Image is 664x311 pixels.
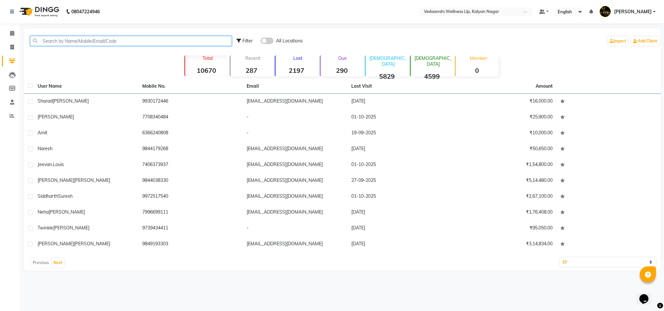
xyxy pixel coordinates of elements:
td: - [243,110,347,126]
span: All Locations [276,38,303,44]
span: Twinkle [38,225,53,231]
td: [EMAIL_ADDRESS][DOMAIN_NAME] [243,173,347,189]
p: Lost [278,55,318,61]
span: [PERSON_NAME] [38,241,74,247]
td: 9844038330 [138,173,243,189]
strong: 2197 [275,66,318,74]
span: [PERSON_NAME] [53,225,89,231]
td: 6366240808 [138,126,243,141]
span: Filter [242,38,253,44]
td: [DATE] [347,237,452,252]
th: User Name [34,79,138,94]
td: - [243,221,347,237]
p: [DEMOGRAPHIC_DATA] [413,55,453,67]
td: ₹10,000.00 [452,126,556,141]
p: [DEMOGRAPHIC_DATA] [368,55,408,67]
strong: 290 [320,66,363,74]
td: [EMAIL_ADDRESS][DOMAIN_NAME] [243,94,347,110]
span: [PERSON_NAME] [74,241,110,247]
td: 9849193303 [138,237,243,252]
strong: 5829 [366,72,408,80]
td: [DATE] [347,94,452,110]
td: 01-10-2025 [347,189,452,205]
td: 01-10-2025 [347,157,452,173]
td: [DATE] [347,141,452,157]
td: ₹1,54,800.00 [452,157,556,173]
span: .louis [52,161,64,167]
input: Search by Name/Mobile/Email/Code [30,36,232,46]
strong: 287 [230,66,273,74]
img: Ashik [600,6,611,17]
td: [EMAIL_ADDRESS][DOMAIN_NAME] [243,237,347,252]
td: 01-10-2025 [347,110,452,126]
td: 7708340484 [138,110,243,126]
span: [PERSON_NAME] [52,98,89,104]
td: [EMAIL_ADDRESS][DOMAIN_NAME] [243,157,347,173]
td: ₹95,050.00 [452,221,556,237]
td: [DATE] [347,221,452,237]
span: Neha [38,209,49,215]
a: Add Client [632,37,659,46]
th: Email [243,79,347,94]
span: Sharad [38,98,52,104]
iframe: chat widget [637,285,658,305]
td: ₹3,14,834.00 [452,237,556,252]
td: [EMAIL_ADDRESS][DOMAIN_NAME] [243,205,347,221]
a: Import [608,37,628,46]
td: 9844179268 [138,141,243,157]
span: Siddharth [38,193,58,199]
p: Total [188,55,227,61]
span: Suresh [58,193,73,199]
img: logo [17,3,61,21]
td: [EMAIL_ADDRESS][DOMAIN_NAME] [243,141,347,157]
p: Member [458,55,498,61]
td: [EMAIL_ADDRESS][DOMAIN_NAME] [243,189,347,205]
span: Jeevan [38,161,52,167]
td: ₹2,67,100.00 [452,189,556,205]
td: 9972517540 [138,189,243,205]
span: [PERSON_NAME] [49,209,85,215]
td: ₹25,900.00 [452,110,556,126]
td: 9930172446 [138,94,243,110]
td: ₹1,76,408.00 [452,205,556,221]
td: 27-09-2025 [347,173,452,189]
strong: 10670 [185,66,227,74]
p: Recent [233,55,273,61]
strong: 0 [456,66,498,74]
span: [PERSON_NAME] [38,177,74,183]
span: Naresh [38,146,52,151]
button: Next [52,258,64,267]
td: ₹16,000.00 [452,94,556,110]
td: ₹5,14,480.00 [452,173,556,189]
td: - [243,126,347,141]
td: 7996699111 [138,205,243,221]
td: 7406373937 [138,157,243,173]
p: Due [322,55,363,61]
td: 19-09-2025 [347,126,452,141]
span: [PERSON_NAME] [614,8,652,15]
span: [PERSON_NAME] [38,114,74,120]
span: [PERSON_NAME] [74,177,110,183]
strong: 4599 [411,72,453,80]
b: 08047224946 [71,3,100,21]
td: [DATE] [347,205,452,221]
td: ₹50,650.00 [452,141,556,157]
th: Last Visit [347,79,452,94]
span: Amit [38,130,47,136]
th: Amount [532,79,556,94]
th: Mobile No. [138,79,243,94]
td: 9739434411 [138,221,243,237]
